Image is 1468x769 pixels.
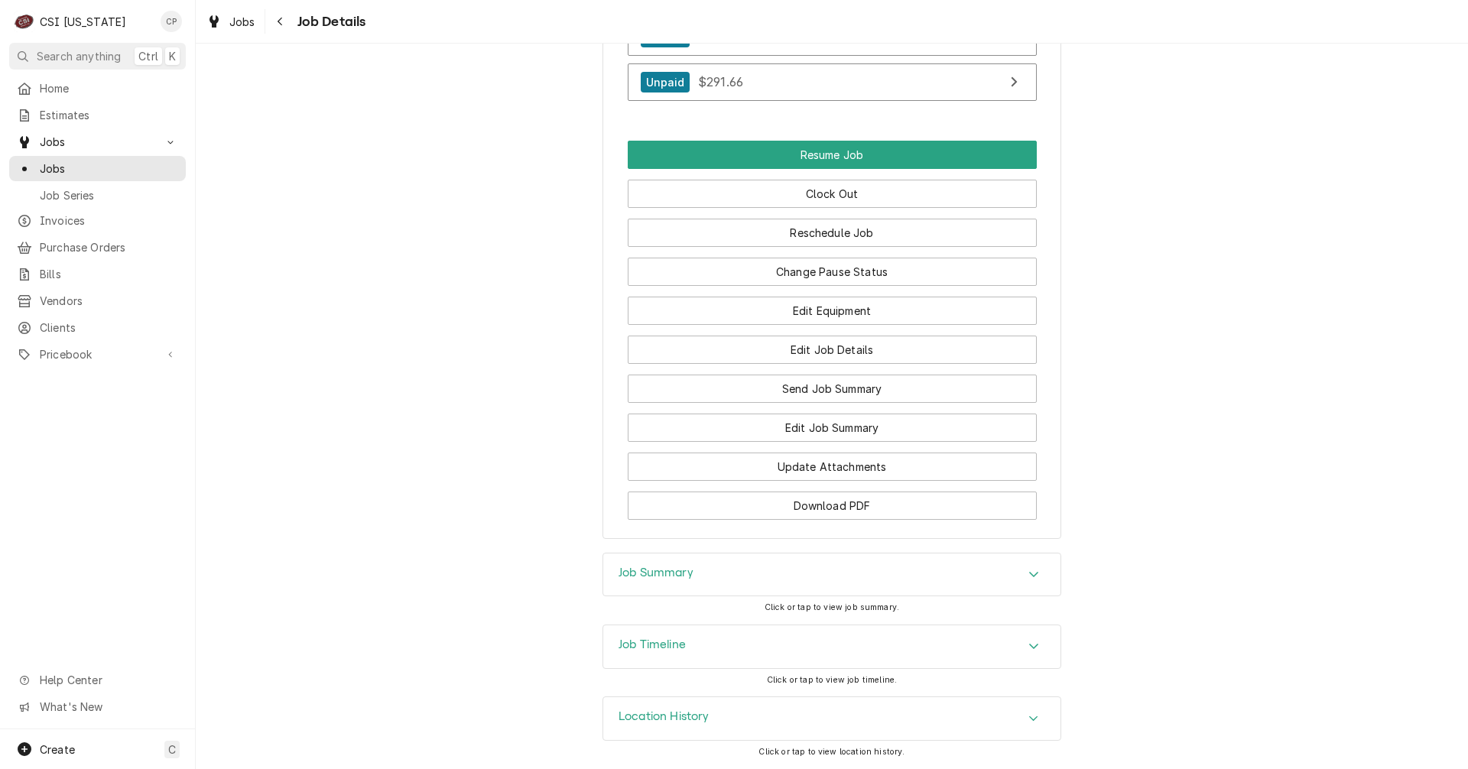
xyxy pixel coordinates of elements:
[628,375,1037,403] button: Send Job Summary
[9,694,186,719] a: Go to What's New
[619,638,686,652] h3: Job Timeline
[37,48,121,64] span: Search anything
[293,11,366,32] span: Job Details
[9,667,186,693] a: Go to Help Center
[628,336,1037,364] button: Edit Job Details
[628,492,1037,520] button: Download PDF
[9,102,186,128] a: Estimates
[40,213,178,229] span: Invoices
[9,315,186,340] a: Clients
[628,247,1037,286] div: Button Group Row
[9,76,186,101] a: Home
[40,134,155,150] span: Jobs
[641,72,690,92] div: Unpaid
[268,9,293,34] button: Navigate back
[200,9,261,34] a: Jobs
[40,187,178,203] span: Job Series
[40,266,178,282] span: Bills
[628,325,1037,364] div: Button Group Row
[619,566,693,580] h3: Job Summary
[628,453,1037,481] button: Update Attachments
[603,553,1060,596] div: Accordion Header
[40,239,178,255] span: Purchase Orders
[40,80,178,96] span: Home
[40,699,177,715] span: What's New
[603,625,1060,668] button: Accordion Details Expand Trigger
[628,141,1037,520] div: Button Group
[229,14,255,30] span: Jobs
[698,74,743,89] span: $291.66
[9,235,186,260] a: Purchase Orders
[628,442,1037,481] div: Button Group Row
[628,141,1037,169] button: Resume Job
[628,258,1037,286] button: Change Pause Status
[602,553,1061,597] div: Job Summary
[40,346,155,362] span: Pricebook
[603,625,1060,668] div: Accordion Header
[9,342,186,367] a: Go to Pricebook
[9,183,186,208] a: Job Series
[9,43,186,70] button: Search anythingCtrlK
[628,414,1037,442] button: Edit Job Summary
[161,11,182,32] div: CP
[602,696,1061,741] div: Location History
[602,625,1061,669] div: Job Timeline
[9,156,186,181] a: Jobs
[168,741,176,758] span: C
[40,293,178,309] span: Vendors
[619,709,710,724] h3: Location History
[603,697,1060,740] button: Accordion Details Expand Trigger
[9,129,186,154] a: Go to Jobs
[628,169,1037,208] div: Button Group Row
[40,320,178,336] span: Clients
[628,180,1037,208] button: Clock Out
[161,11,182,32] div: Craig Pierce's Avatar
[628,297,1037,325] button: Edit Equipment
[14,11,35,32] div: C
[169,48,176,64] span: K
[628,286,1037,325] div: Button Group Row
[628,481,1037,520] div: Button Group Row
[603,697,1060,740] div: Accordion Header
[14,11,35,32] div: CSI Kentucky's Avatar
[9,208,186,233] a: Invoices
[765,602,899,612] span: Click or tap to view job summary.
[603,553,1060,596] button: Accordion Details Expand Trigger
[628,141,1037,169] div: Button Group Row
[628,364,1037,403] div: Button Group Row
[758,747,905,757] span: Click or tap to view location history.
[40,14,126,30] div: CSI [US_STATE]
[628,63,1037,101] a: View Purchase Order
[40,107,178,123] span: Estimates
[138,48,158,64] span: Ctrl
[9,261,186,287] a: Bills
[628,403,1037,442] div: Button Group Row
[40,161,178,177] span: Jobs
[628,219,1037,247] button: Reschedule Job
[9,288,186,313] a: Vendors
[40,743,75,756] span: Create
[40,672,177,688] span: Help Center
[767,675,897,685] span: Click or tap to view job timeline.
[628,208,1037,247] div: Button Group Row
